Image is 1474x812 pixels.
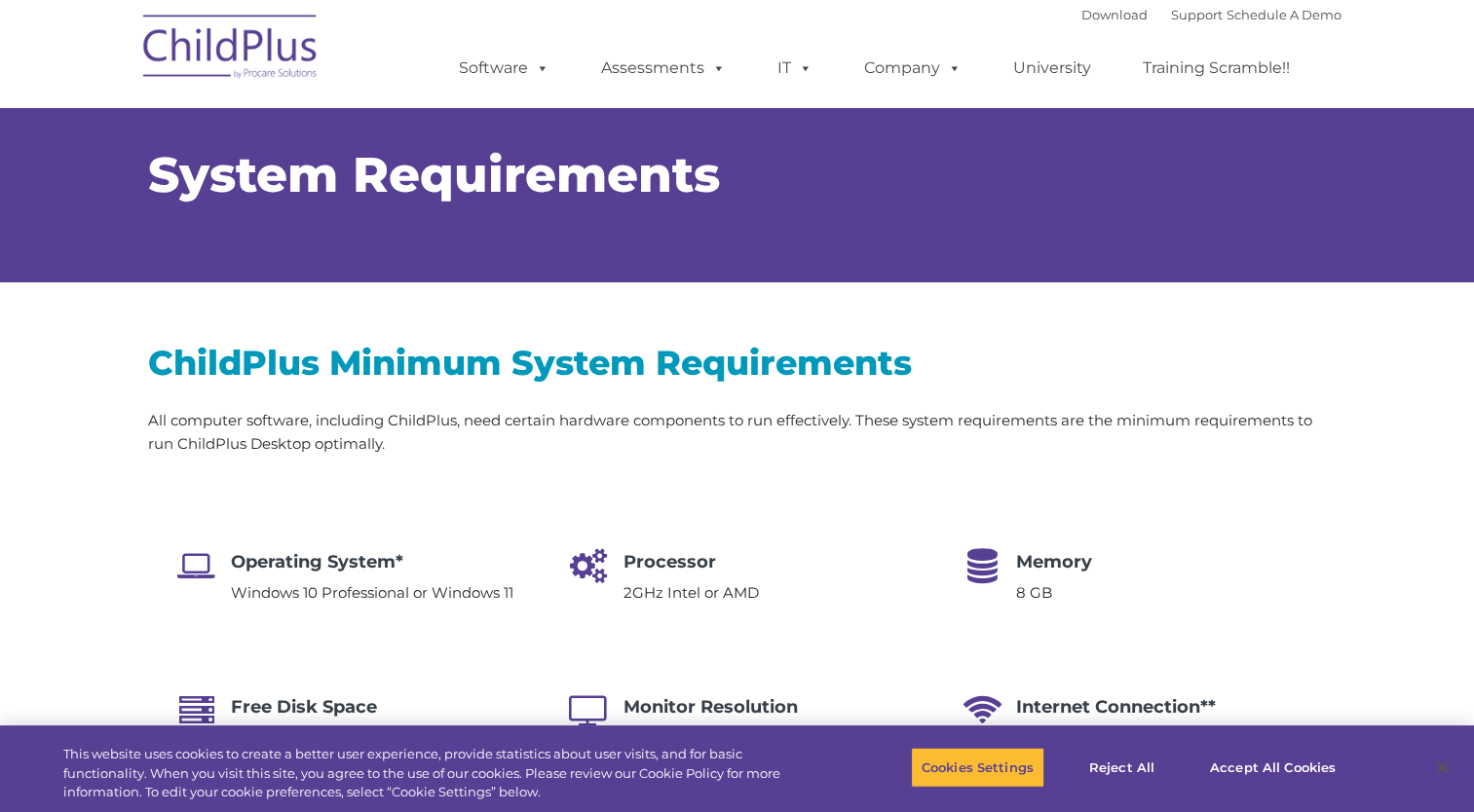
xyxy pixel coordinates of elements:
[845,49,981,88] a: Company
[231,548,513,575] h4: Operating System*
[1016,583,1052,602] span: 8 GB
[439,49,569,88] a: Software
[1123,49,1309,88] a: Training Scramble!!
[624,696,798,718] span: Monitor Resolution
[148,409,1327,456] p: All computer software, including ChildPlus, need certain hardware components to run effectively. ...
[1016,696,1216,718] span: Internet Connection**
[1061,747,1183,788] button: Reject All
[1081,7,1148,22] a: Download
[1171,7,1223,22] a: Support
[1016,551,1092,572] span: Memory
[133,1,328,98] img: ChildPlus by Procare Solutions
[1199,747,1346,788] button: Accept All Cookies
[231,696,377,718] span: Free Disk Space
[1081,7,1342,22] font: |
[624,583,759,602] span: 2GHz Intel or AMD
[148,145,720,204] span: System Requirements
[758,49,832,88] a: IT
[1227,7,1342,22] a: Schedule A Demo
[911,747,1044,788] button: Cookies Settings
[994,49,1111,88] a: University
[148,341,1327,385] h2: ChildPlus Minimum System Requirements
[582,49,745,88] a: Assessments
[624,551,716,572] span: Processor
[63,745,811,802] div: This website uses cookies to create a better user experience, provide statistics about user visit...
[1421,746,1464,789] button: Close
[231,581,513,605] p: Windows 10 Professional or Windows 11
